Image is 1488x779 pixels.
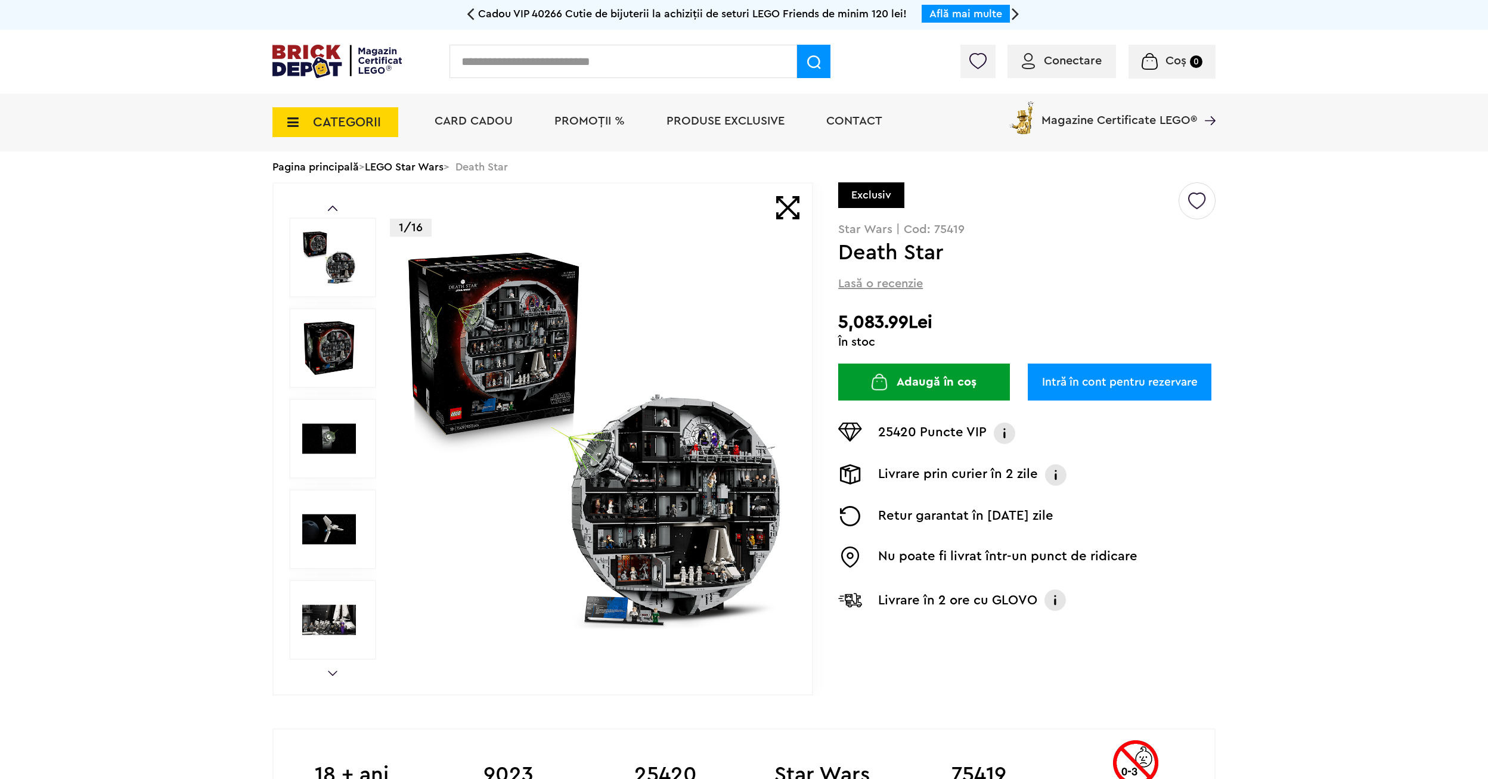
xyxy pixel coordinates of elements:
[838,275,923,292] span: Lasă o recenzie
[838,336,1216,348] div: În stoc
[878,464,1038,486] p: Livrare prin curier în 2 zile
[402,247,786,631] img: Death Star
[1044,55,1102,67] span: Conectare
[328,206,337,211] a: Prev
[554,115,625,127] a: PROMOȚII %
[302,321,356,375] img: Death Star
[1022,55,1102,67] a: Conectare
[838,182,904,208] div: Exclusiv
[878,547,1137,568] p: Nu poate fi livrat într-un punct de ridicare
[826,115,882,127] a: Contact
[313,116,381,129] span: CATEGORII
[1197,99,1216,111] a: Magazine Certificate LEGO®
[993,423,1016,444] img: Info VIP
[666,115,785,127] a: Produse exclusive
[478,8,907,19] span: Cadou VIP 40266 Cutie de bijuterii la achiziții de seturi LEGO Friends de minim 120 lei!
[838,547,862,568] img: Easybox
[878,506,1053,526] p: Retur garantat în [DATE] zile
[390,219,432,237] p: 1/16
[838,464,862,485] img: Livrare
[328,671,337,676] a: Next
[302,231,356,284] img: Death Star
[838,423,862,442] img: Puncte VIP
[838,364,1010,401] button: Adaugă în coș
[1028,364,1211,401] a: Intră în cont pentru rezervare
[272,151,1216,182] div: > > Death Star
[878,591,1037,610] p: Livrare în 2 ore cu GLOVO
[1165,55,1186,67] span: Coș
[1043,588,1067,612] img: Info livrare cu GLOVO
[1190,55,1202,68] small: 0
[302,502,356,556] img: Seturi Lego Death Star
[302,412,356,465] img: Death Star LEGO 75419
[1041,99,1197,126] span: Magazine Certificate LEGO®
[878,423,987,444] p: 25420 Puncte VIP
[302,593,356,647] img: LEGO Star Wars Death Star
[838,312,1216,333] h2: 5,083.99Lei
[838,242,1177,263] h1: Death Star
[365,162,444,172] a: LEGO Star Wars
[838,224,1216,235] p: Star Wars | Cod: 75419
[838,592,862,607] img: Livrare Glovo
[838,506,862,526] img: Returnare
[272,162,359,172] a: Pagina principală
[435,115,513,127] a: Card Cadou
[929,8,1002,19] a: Află mai multe
[1044,464,1068,486] img: Info livrare prin curier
